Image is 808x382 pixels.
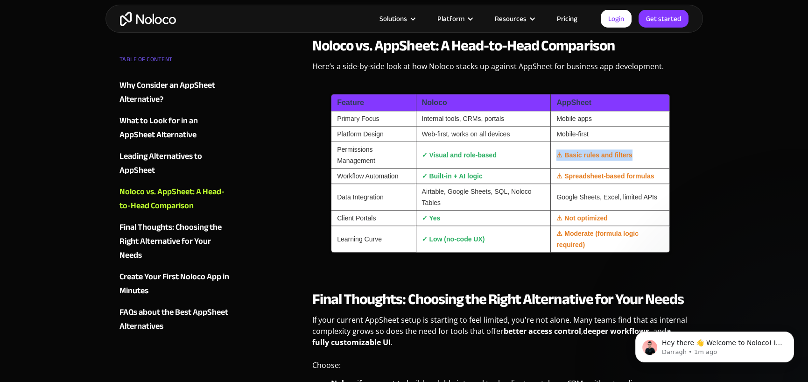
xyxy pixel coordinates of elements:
td: Google Sheets, Excel, limited APIs [550,184,670,211]
a: Get started [639,10,689,28]
span: ⚠ Spreadsheet-based formulas [556,172,654,180]
a: Leading Alternatives to AppSheet [119,149,232,177]
span: ⚠ Moderate (formula logic required) [556,230,639,248]
td: Primary Focus [331,111,415,127]
span: ⚠ Basic rules and filters [556,151,632,159]
strong: better access control [504,326,581,336]
strong: a fully customizable UI [312,326,671,347]
div: Platform [426,13,483,25]
span: ✓ Low (no-code UX) [422,235,485,243]
a: Create Your First Noloco App in Minutes [119,270,232,298]
td: Mobile apps [550,111,670,127]
span: ✓ Visual and role-based [422,151,497,159]
a: Noloco vs. AppSheet: A Head-to-Head Comparison [119,185,232,213]
p: If your current AppSheet setup is starting to feel limited, you're not alone. Many teams find tha... [312,314,689,355]
div: Solutions [379,13,407,25]
th: Feature [331,94,415,111]
td: Workflow Automation [331,169,415,184]
a: Login [601,10,632,28]
iframe: Intercom notifications message [621,312,808,377]
td: Mobile-first [550,127,670,142]
td: Data Integration [331,184,415,211]
a: Final Thoughts: Choosing the Right Alternative for Your Needs [119,220,232,262]
p: Choose: [312,360,689,378]
div: Platform [437,13,464,25]
td: Client Portals [331,211,415,226]
a: FAQs about the Best AppSheet Alternatives [119,305,232,333]
th: AppSheet [550,94,670,111]
td: Airtable, Google Sheets, SQL, Noloco Tables [416,184,551,211]
p: Here’s a side-by-side look at how Noloco stacks up against AppSheet for business app development. [312,61,689,79]
div: Resources [483,13,545,25]
td: Permissions Management [331,142,415,169]
span: ⚠ Not optimized [556,214,607,222]
a: Why Consider an AppSheet Alternative? [119,78,232,106]
td: Internal tools, CRMs, portals [416,111,551,127]
td: Platform Design [331,127,415,142]
a: home [120,12,176,26]
a: What to Look for in an AppSheet Alternative [119,114,232,142]
strong: Final Thoughts: Choosing the Right Alternative for Your Needs [312,285,684,313]
th: Noloco [416,94,551,111]
span: ✓ Built-in + AI logic [422,172,483,180]
a: Pricing [545,13,589,25]
td: Web-first, works on all devices [416,127,551,142]
div: Resources [495,13,527,25]
span: ✓ Yes [422,214,441,222]
div: TABLE OF CONTENT [119,52,232,71]
strong: deeper workflows [583,326,649,336]
strong: Noloco vs. AppSheet: A Head-to-Head Comparison [312,32,615,60]
td: Learning Curve [331,226,415,253]
div: Solutions [368,13,426,25]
